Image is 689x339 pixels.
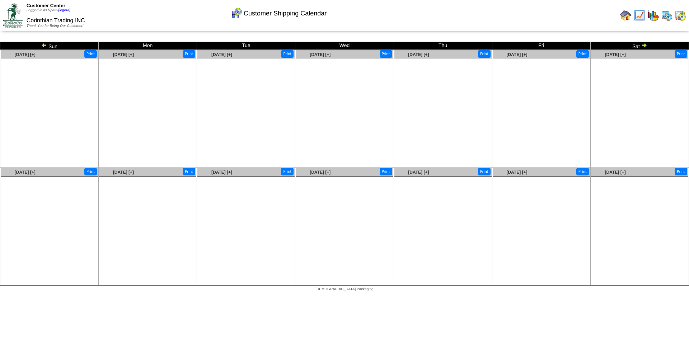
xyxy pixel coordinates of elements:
[605,52,626,57] a: [DATE] [+]
[84,168,97,175] button: Print
[675,10,686,21] img: calendarinout.gif
[295,42,394,50] td: Wed
[15,170,36,175] a: [DATE] [+]
[310,170,331,175] a: [DATE] [+]
[244,10,327,17] span: Customer Shipping Calendar
[3,3,23,27] img: ZoRoCo_Logo(Green%26Foil)%20jpg.webp
[506,170,527,175] a: [DATE] [+]
[281,168,294,175] button: Print
[478,50,491,58] button: Print
[492,42,590,50] td: Fri
[620,10,632,21] img: home.gif
[27,3,65,8] span: Customer Center
[576,168,589,175] button: Print
[281,50,294,58] button: Print
[506,52,527,57] a: [DATE] [+]
[58,8,70,12] a: (logout)
[675,50,687,58] button: Print
[41,42,47,48] img: arrowleft.gif
[27,8,70,12] span: Logged in as Vpatel
[408,52,429,57] a: [DATE] [+]
[576,50,589,58] button: Print
[661,10,672,21] img: calendarprod.gif
[211,52,232,57] a: [DATE] [+]
[27,18,85,24] span: Corinthian Trading INC
[0,42,99,50] td: Sun
[380,168,392,175] button: Print
[84,50,97,58] button: Print
[590,42,689,50] td: Sat
[380,50,392,58] button: Print
[113,52,134,57] a: [DATE] [+]
[27,24,84,28] span: Thank You for Being Our Customer!
[315,287,373,291] span: [DEMOGRAPHIC_DATA] Packaging
[231,8,242,19] img: calendarcustomer.gif
[15,52,36,57] a: [DATE] [+]
[605,170,626,175] a: [DATE] [+]
[641,42,647,48] img: arrowright.gif
[647,10,659,21] img: graph.gif
[211,170,232,175] a: [DATE] [+]
[183,50,195,58] button: Print
[183,168,195,175] button: Print
[675,168,687,175] button: Print
[408,170,429,175] a: [DATE] [+]
[310,52,331,57] a: [DATE] [+]
[394,42,492,50] td: Thu
[634,10,645,21] img: line_graph.gif
[99,42,197,50] td: Mon
[478,168,491,175] button: Print
[197,42,295,50] td: Tue
[113,170,134,175] a: [DATE] [+]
